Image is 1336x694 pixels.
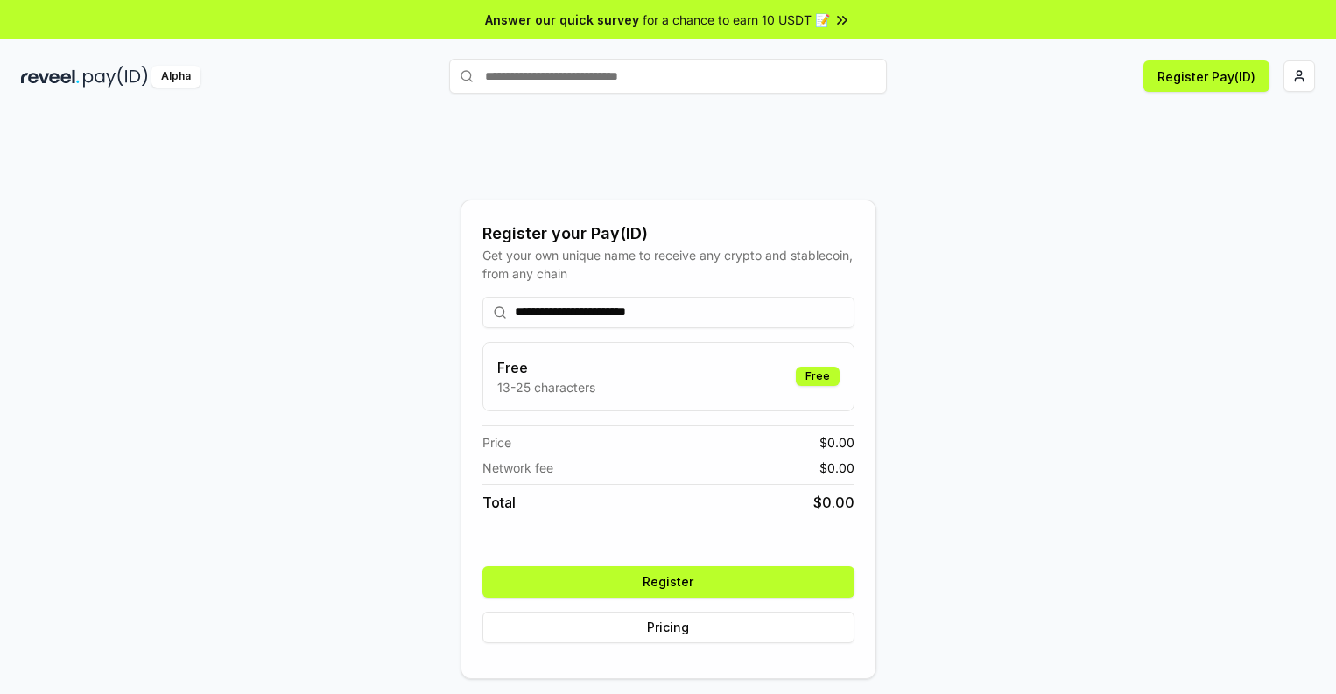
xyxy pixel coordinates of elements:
[151,66,200,88] div: Alpha
[482,492,516,513] span: Total
[482,612,854,643] button: Pricing
[482,221,854,246] div: Register your Pay(ID)
[482,246,854,283] div: Get your own unique name to receive any crypto and stablecoin, from any chain
[796,367,840,386] div: Free
[819,433,854,452] span: $ 0.00
[1143,60,1269,92] button: Register Pay(ID)
[485,11,639,29] span: Answer our quick survey
[819,459,854,477] span: $ 0.00
[482,433,511,452] span: Price
[482,459,553,477] span: Network fee
[497,378,595,396] p: 13-25 characters
[83,66,148,88] img: pay_id
[497,357,595,378] h3: Free
[21,66,80,88] img: reveel_dark
[813,492,854,513] span: $ 0.00
[482,566,854,598] button: Register
[643,11,830,29] span: for a chance to earn 10 USDT 📝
